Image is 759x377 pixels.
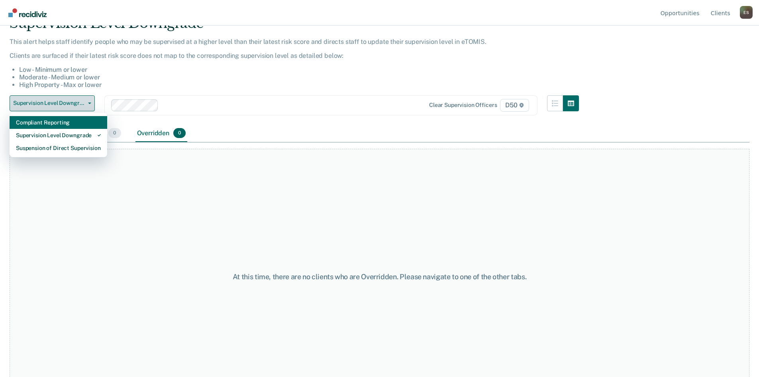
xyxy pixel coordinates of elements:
p: This alert helps staff identify people who may be supervised at a higher level than their latest ... [10,38,579,45]
div: At this time, there are no clients who are Overridden. Please navigate to one of the other tabs. [195,272,565,281]
div: E S [740,6,753,19]
div: Dropdown Menu [10,113,107,158]
li: Moderate - Medium or lower [19,73,579,81]
div: Overridden0 [135,125,188,142]
img: Recidiviz [8,8,47,17]
span: D50 [500,99,529,112]
span: Supervision Level Downgrade [13,100,85,107]
li: Low - Minimum or lower [19,66,579,73]
div: Clear supervision officers [429,102,497,109]
button: Supervision Level Downgrade [10,95,95,111]
div: Suspension of Direct Supervision [16,142,101,154]
div: Supervision Level Downgrade [10,15,579,38]
span: 0 [173,128,186,138]
p: Clients are surfaced if their latest risk score does not map to the corresponding supervision lev... [10,52,579,59]
div: Supervision Level Downgrade [16,129,101,142]
button: Profile dropdown button [740,6,753,19]
div: Compliant Reporting [16,116,101,129]
li: High Property - Max or lower [19,81,579,89]
span: 0 [108,128,121,138]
